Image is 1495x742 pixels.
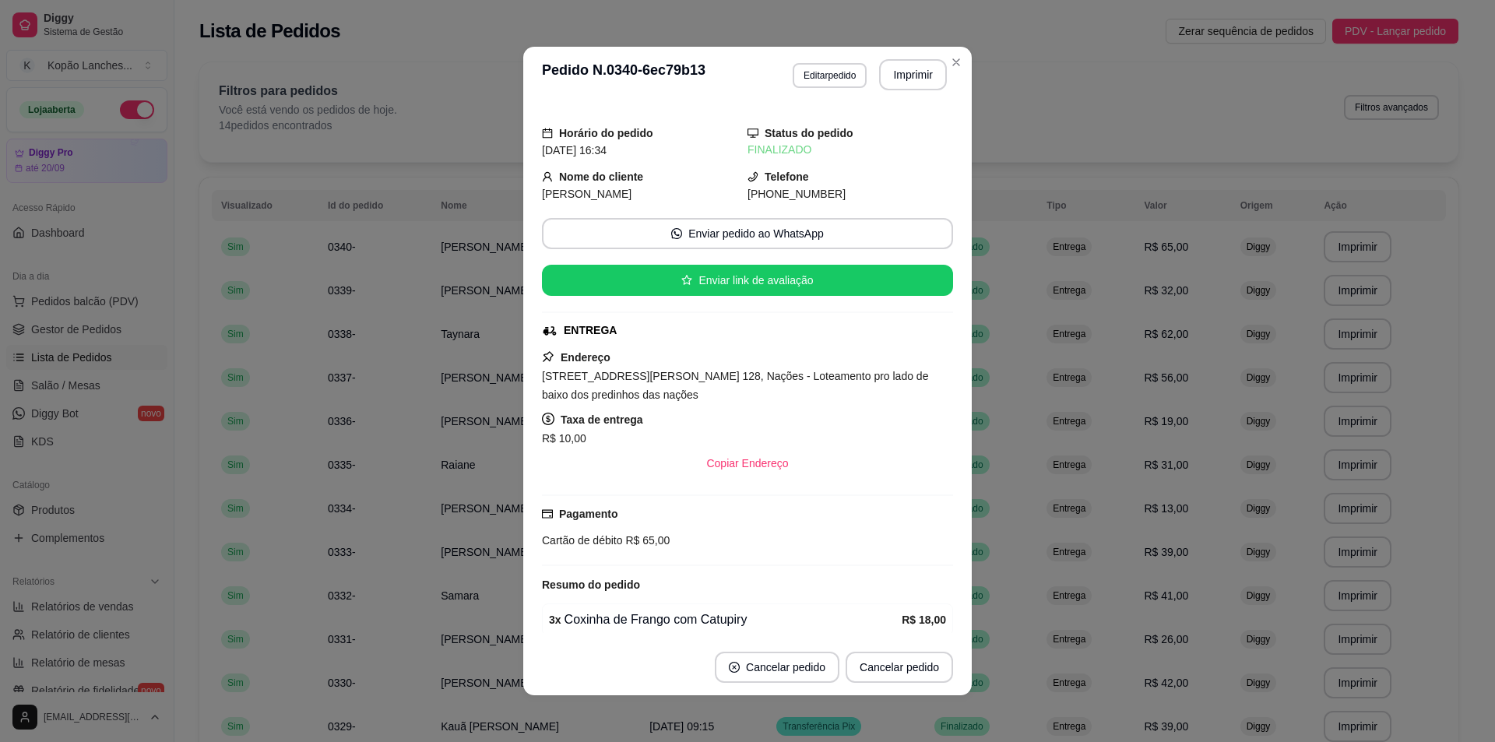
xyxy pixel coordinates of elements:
[765,171,809,183] strong: Telefone
[561,413,643,426] strong: Taxa de entrega
[747,128,758,139] span: desktop
[542,350,554,363] span: pushpin
[542,171,553,182] span: user
[846,652,953,683] button: Cancelar pedido
[671,228,682,239] span: whats-app
[549,610,902,629] div: Coxinha de Frango com Catupiry
[559,127,653,139] strong: Horário do pedido
[559,508,617,520] strong: Pagamento
[542,508,553,519] span: credit-card
[747,171,758,182] span: phone
[542,534,623,547] span: Cartão de débito
[561,351,610,364] strong: Endereço
[564,322,617,339] div: ENTREGA
[944,50,969,75] button: Close
[623,534,670,547] span: R$ 65,00
[902,614,946,626] strong: R$ 18,00
[542,578,640,591] strong: Resumo do pedido
[542,370,928,401] span: [STREET_ADDRESS][PERSON_NAME] 128, Nações - Loteamento pro lado de baixo dos predinhos das nações
[681,275,692,286] span: star
[542,432,586,445] span: R$ 10,00
[694,448,800,479] button: Copiar Endereço
[542,144,607,156] span: [DATE] 16:34
[793,63,867,88] button: Editarpedido
[542,265,953,296] button: starEnviar link de avaliação
[715,652,839,683] button: close-circleCancelar pedido
[542,59,705,90] h3: Pedido N. 0340-6ec79b13
[542,128,553,139] span: calendar
[542,218,953,249] button: whats-appEnviar pedido ao WhatsApp
[879,59,947,90] button: Imprimir
[729,662,740,673] span: close-circle
[559,171,643,183] strong: Nome do cliente
[549,614,561,626] strong: 3 x
[542,188,631,200] span: [PERSON_NAME]
[747,142,953,158] div: FINALIZADO
[542,413,554,425] span: dollar
[747,188,846,200] span: [PHONE_NUMBER]
[765,127,853,139] strong: Status do pedido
